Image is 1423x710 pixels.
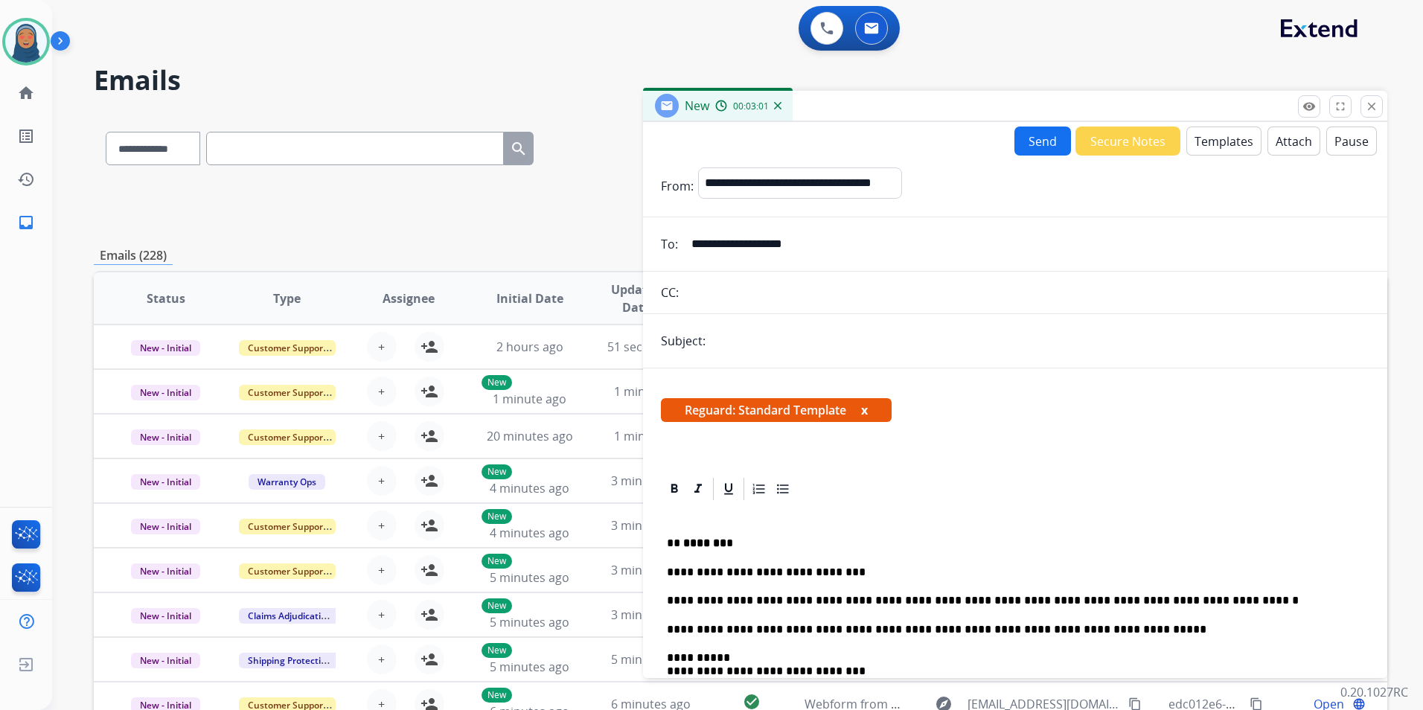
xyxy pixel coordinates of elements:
[367,466,397,496] button: +
[131,429,200,445] span: New - Initial
[493,391,566,407] span: 1 minute ago
[663,478,685,500] div: Bold
[131,608,200,624] span: New - Initial
[131,563,200,579] span: New - Initial
[611,651,691,668] span: 5 minutes ago
[378,383,385,400] span: +
[147,290,185,307] span: Status
[603,281,670,316] span: Updated Date
[487,428,573,444] span: 20 minutes ago
[1334,100,1347,113] mat-icon: fullscreen
[420,472,438,490] mat-icon: person_add
[378,606,385,624] span: +
[420,383,438,400] mat-icon: person_add
[94,65,1387,95] h2: Emails
[367,511,397,540] button: +
[367,421,397,451] button: +
[482,643,512,658] p: New
[239,519,336,534] span: Customer Support
[490,569,569,586] span: 5 minutes ago
[273,290,301,307] span: Type
[131,474,200,490] span: New - Initial
[383,290,435,307] span: Assignee
[611,607,691,623] span: 3 minutes ago
[239,608,341,624] span: Claims Adjudication
[661,177,694,195] p: From:
[482,688,512,703] p: New
[614,383,688,400] span: 1 minute ago
[367,332,397,362] button: +
[131,519,200,534] span: New - Initial
[687,478,709,500] div: Italic
[17,170,35,188] mat-icon: history
[1326,127,1377,156] button: Pause
[482,375,512,390] p: New
[482,464,512,479] p: New
[490,659,569,675] span: 5 minutes ago
[482,554,512,569] p: New
[1014,127,1071,156] button: Send
[239,385,336,400] span: Customer Support
[482,509,512,524] p: New
[420,338,438,356] mat-icon: person_add
[367,555,397,585] button: +
[717,478,740,500] div: Underline
[17,127,35,145] mat-icon: list_alt
[1340,683,1408,701] p: 0.20.1027RC
[378,650,385,668] span: +
[496,339,563,355] span: 2 hours ago
[1075,127,1180,156] button: Secure Notes
[607,339,694,355] span: 51 seconds ago
[239,653,341,668] span: Shipping Protection
[748,478,770,500] div: Ordered List
[131,385,200,400] span: New - Initial
[94,246,173,265] p: Emails (228)
[378,472,385,490] span: +
[420,650,438,668] mat-icon: person_add
[490,480,569,496] span: 4 minutes ago
[482,598,512,613] p: New
[614,428,688,444] span: 1 minute ago
[496,290,563,307] span: Initial Date
[661,332,706,350] p: Subject:
[420,516,438,534] mat-icon: person_add
[367,645,397,674] button: +
[378,516,385,534] span: +
[239,429,336,445] span: Customer Support
[661,398,892,422] span: Reguard: Standard Template
[861,401,868,419] button: x
[239,563,336,579] span: Customer Support
[420,427,438,445] mat-icon: person_add
[510,140,528,158] mat-icon: search
[17,84,35,102] mat-icon: home
[367,600,397,630] button: +
[490,614,569,630] span: 5 minutes ago
[378,561,385,579] span: +
[490,525,569,541] span: 4 minutes ago
[661,235,678,253] p: To:
[131,340,200,356] span: New - Initial
[1302,100,1316,113] mat-icon: remove_red_eye
[611,562,691,578] span: 3 minutes ago
[249,474,325,490] span: Warranty Ops
[378,427,385,445] span: +
[772,478,794,500] div: Bullet List
[420,606,438,624] mat-icon: person_add
[1186,127,1261,156] button: Templates
[611,517,691,534] span: 3 minutes ago
[5,21,47,63] img: avatar
[131,653,200,668] span: New - Initial
[1365,100,1378,113] mat-icon: close
[367,377,397,406] button: +
[378,338,385,356] span: +
[1267,127,1320,156] button: Attach
[420,561,438,579] mat-icon: person_add
[685,97,709,114] span: New
[733,100,769,112] span: 00:03:01
[661,284,679,301] p: CC:
[239,340,336,356] span: Customer Support
[17,214,35,231] mat-icon: inbox
[611,473,691,489] span: 3 minutes ago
